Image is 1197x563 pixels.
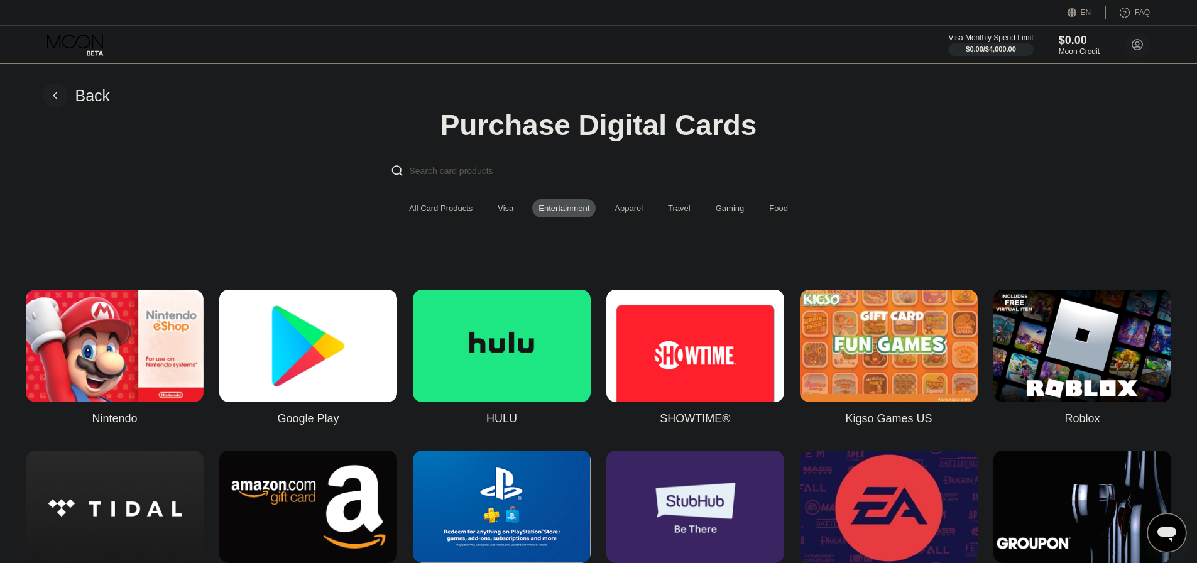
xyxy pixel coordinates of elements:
div: Food [769,204,788,213]
div: Apparel [608,199,649,217]
div: Moon Credit [1059,47,1100,56]
div: $0.00 [1059,34,1100,47]
div: EN [1081,8,1091,17]
div: SHOWTIME® [660,412,730,425]
div: FAQ [1135,8,1150,17]
div: Food [763,199,794,217]
div: All Card Products [403,199,479,217]
div: Back [75,87,111,105]
div: Google Play [277,412,339,425]
div: FAQ [1106,6,1150,19]
div: Kigso Games US [845,412,932,425]
div: $0.00Moon Credit [1059,34,1100,56]
div: Visa [498,204,513,213]
input: Search card products [410,157,813,184]
div:  [385,157,410,184]
div: Nintendo [92,412,137,425]
div: Gaming [716,204,745,213]
div: Travel [662,199,697,217]
div: Roblox [1064,412,1100,425]
div: Visa [491,199,520,217]
div: Purchase Digital Cards [440,108,757,142]
div: Visa Monthly Spend Limit$0.00/$4,000.00 [948,33,1033,56]
div: Apparel [615,204,643,213]
div: Back [43,83,111,108]
div:  [391,163,403,178]
div: EN [1068,6,1106,19]
div: Entertainment [538,204,589,213]
iframe: Button to launch messaging window [1147,513,1187,553]
div: Entertainment [532,199,596,217]
div: HULU [486,412,517,425]
div: All Card Products [409,204,473,213]
div: Travel [668,204,691,213]
div: $0.00 / $4,000.00 [966,45,1016,53]
div: Gaming [709,199,751,217]
div: Visa Monthly Spend Limit [948,33,1033,42]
